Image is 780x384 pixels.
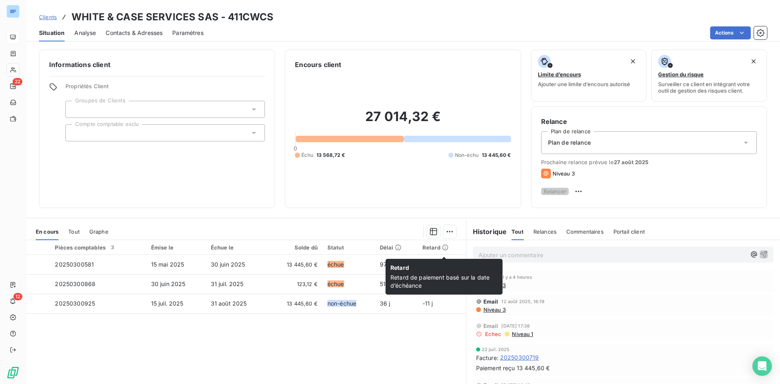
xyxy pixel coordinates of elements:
div: Solde dû [273,244,318,251]
span: Plan de relance [548,139,591,147]
input: Ajouter une valeur [72,106,79,113]
span: 13 568,72 € [316,152,345,159]
span: non-échue [327,300,356,307]
span: il y a 4 heures [501,275,532,280]
span: 15 mai 2025 [151,261,184,268]
span: Gestion du risque [658,71,704,78]
span: 3 [109,244,116,251]
span: Portail client [613,228,645,235]
span: Commentaires [566,228,604,235]
span: Retard [390,264,498,273]
button: Gestion du risqueSurveiller ce client en intégrant votre outil de gestion des risques client. [651,50,767,102]
h3: WHITE & CASE SERVICES SAS - 411CWCS [71,10,273,24]
input: Ajouter une valeur [72,129,79,137]
span: Situation [39,29,65,37]
span: 20250300581 [55,261,94,268]
a: Clients [39,13,57,21]
span: -11 j [422,300,433,307]
h6: Informations client [49,60,265,69]
span: Clients [39,14,57,20]
span: 12 août 2025, 16:19 [501,299,544,304]
a: 22 [6,80,19,93]
span: Graphe [89,228,108,235]
span: 30 juin 2025 [151,280,186,287]
span: échue [327,261,344,268]
span: 13 445,60 € [517,364,550,372]
h6: Relance [541,117,757,126]
span: Retard de paiement basé sur la date d’échéance [390,273,498,290]
span: 13 445,60 € [273,299,318,308]
button: Limite d’encoursAjouter une limite d’encours autorisé [531,50,647,102]
span: Relances [533,228,557,235]
span: Niveau 3 [552,170,575,177]
span: Paramètres [172,29,204,37]
span: Paiement reçu [476,364,515,372]
span: Analyse [74,29,96,37]
span: Email [483,298,498,305]
span: 123,12 € [273,280,318,288]
button: Actions [710,26,751,39]
button: Relancer [541,188,569,195]
div: Retard [422,244,461,251]
h6: Historique [466,227,507,236]
span: Échu [301,152,313,159]
span: 22 [13,78,22,85]
span: Non-échu [455,152,479,159]
span: Niveau 1 [511,331,533,337]
span: Facture : [476,354,498,362]
span: Contacts & Adresses [106,29,162,37]
span: 20250300925 [55,300,95,307]
span: 22 juil. 2025 [482,347,510,352]
span: Limite d’encours [538,71,581,78]
span: 13 445,60 € [482,152,511,159]
img: Logo LeanPay [6,366,19,379]
div: Pièces comptables [55,244,141,251]
h6: Encours client [295,60,341,69]
span: 97 j [380,261,390,268]
span: 13 445,60 € [273,260,318,269]
span: 31 août 2025 [211,300,247,307]
span: Tout [511,228,524,235]
span: Niveau 3 [483,306,506,313]
span: [DATE] 17:38 [501,323,530,328]
h2: 27 014,32 € [295,108,511,133]
span: Ajouter une limite d’encours autorisé [538,81,630,87]
span: 27 août 2025 [614,159,649,165]
div: BP [6,5,19,18]
span: En cours [36,228,58,235]
span: 15 juil. 2025 [151,300,184,307]
span: 36 j [380,300,390,307]
span: Prochaine relance prévue le [541,159,757,165]
span: 30 juin 2025 [211,261,245,268]
span: 12 [13,293,22,300]
div: Échue le [211,244,263,251]
span: Propriétés Client [65,83,265,94]
span: Surveiller ce client en intégrant votre outil de gestion des risques client. [658,81,760,94]
div: Statut [327,244,370,251]
span: 51 j [380,280,389,287]
span: Tout [68,228,80,235]
span: Echec [485,331,502,337]
div: Émise le [151,244,201,251]
span: 31 juil. 2025 [211,280,244,287]
div: Délai [380,244,413,251]
span: 20250300868 [55,280,95,287]
span: 20250300719 [500,354,539,362]
span: échue [327,280,344,287]
div: Open Intercom Messenger [752,356,772,376]
span: 0 [294,145,297,152]
span: Email [483,323,498,329]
